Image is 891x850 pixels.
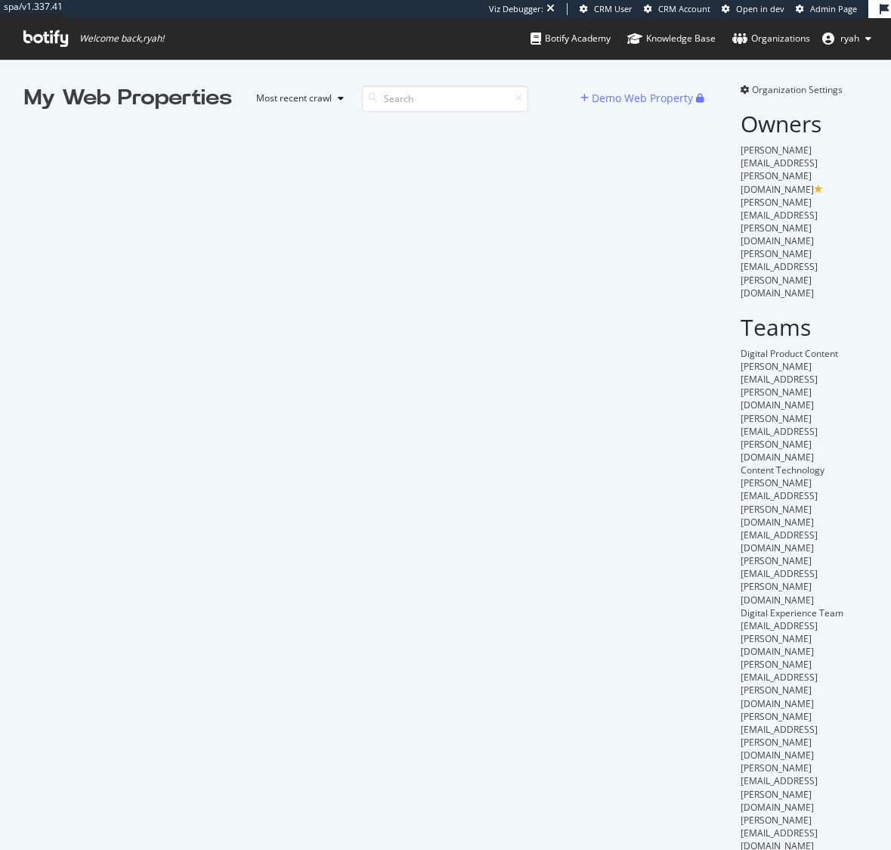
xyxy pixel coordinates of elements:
[741,360,818,411] span: [PERSON_NAME][EMAIL_ADDRESS][PERSON_NAME][DOMAIN_NAME]
[24,83,232,113] div: My Web Properties
[658,3,710,14] span: CRM Account
[741,554,818,606] span: [PERSON_NAME][EMAIL_ADDRESS][PERSON_NAME][DOMAIN_NAME]
[741,762,818,813] span: [PERSON_NAME][EMAIL_ADDRESS][PERSON_NAME][DOMAIN_NAME]
[741,347,867,360] div: Digital Product Content
[741,476,818,528] span: [PERSON_NAME][EMAIL_ADDRESS][PERSON_NAME][DOMAIN_NAME]
[531,18,611,59] a: Botify Academy
[489,3,543,15] div: Viz Debugger:
[79,33,164,45] span: Welcome back, ryah !
[741,196,818,247] span: [PERSON_NAME][EMAIL_ADDRESS][PERSON_NAME][DOMAIN_NAME]
[752,83,843,96] span: Organization Settings
[741,111,867,136] h2: Owners
[594,3,633,14] span: CRM User
[741,144,818,195] span: [PERSON_NAME][EMAIL_ADDRESS][PERSON_NAME][DOMAIN_NAME]
[580,92,696,104] a: Demo Web Property
[722,3,784,15] a: Open in dev
[580,3,633,15] a: CRM User
[741,464,867,476] div: Content Technology
[592,91,693,106] div: Demo Web Property
[741,710,818,762] span: [PERSON_NAME][EMAIL_ADDRESS][PERSON_NAME][DOMAIN_NAME]
[741,658,818,709] span: [PERSON_NAME][EMAIL_ADDRESS][PERSON_NAME][DOMAIN_NAME]
[256,94,332,103] div: Most recent crawl
[810,26,883,51] button: ryah
[362,85,528,112] input: Search
[732,31,810,46] div: Organizations
[244,86,350,110] button: Most recent crawl
[741,247,818,299] span: [PERSON_NAME][EMAIL_ADDRESS][PERSON_NAME][DOMAIN_NAME]
[741,529,818,554] span: [EMAIL_ADDRESS][DOMAIN_NAME]
[580,86,696,110] button: Demo Web Property
[741,606,867,619] div: Digital Experience Team
[741,619,818,658] span: [EMAIL_ADDRESS][PERSON_NAME][DOMAIN_NAME]
[531,31,611,46] div: Botify Academy
[796,3,857,15] a: Admin Page
[810,3,857,14] span: Admin Page
[736,3,784,14] span: Open in dev
[840,32,859,45] span: ryah
[627,31,716,46] div: Knowledge Base
[732,18,810,59] a: Organizations
[741,412,818,464] span: [PERSON_NAME][EMAIL_ADDRESS][PERSON_NAME][DOMAIN_NAME]
[741,315,867,340] h2: Teams
[627,18,716,59] a: Knowledge Base
[644,3,710,15] a: CRM Account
